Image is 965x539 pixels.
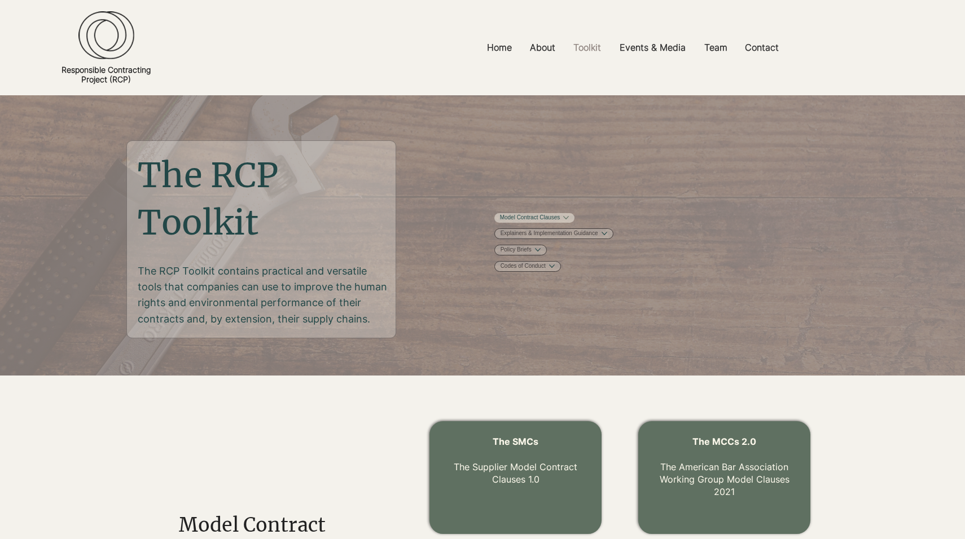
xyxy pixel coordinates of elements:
p: Contact [739,35,784,60]
nav: Site [347,35,920,60]
a: The MCCs 2.0 The American Bar Association Working Group Model Clauses2021 [660,436,789,498]
p: Team [699,35,733,60]
a: Home [479,35,521,60]
p: About [524,35,561,60]
p: The RCP Toolkit contains practical and versatile tools that companies can use to improve the huma... [138,263,387,326]
a: Team [696,35,736,60]
a: Events & Media [611,35,696,60]
p: Toolkit [568,35,607,60]
button: More Policy Briefs pages [535,247,541,253]
a: Responsible ContractingProject (RCP) [62,65,151,84]
a: Policy Briefs [501,246,532,254]
a: Toolkit [565,35,611,60]
a: Contact [736,35,788,60]
span: The RCP Toolkit [138,154,278,244]
p: Home [481,35,517,60]
button: More Codes of Conduct pages [549,263,555,269]
a: About [521,35,565,60]
button: More Model Contract Clauses pages [563,215,569,220]
a: Codes of Conduct [501,262,546,271]
a: The Supplier Model Contract Clauses 1.0 [454,461,577,485]
nav: Site [494,213,651,272]
button: More Explainers & Implementation Guidance pages [602,231,607,236]
p: Events & Media [614,35,691,60]
a: The SMCs [493,436,538,447]
span: The MCCs 2.0 [692,436,756,447]
a: Model Contract Clauses [500,214,560,222]
a: Explainers & Implementation Guidance [501,229,598,238]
